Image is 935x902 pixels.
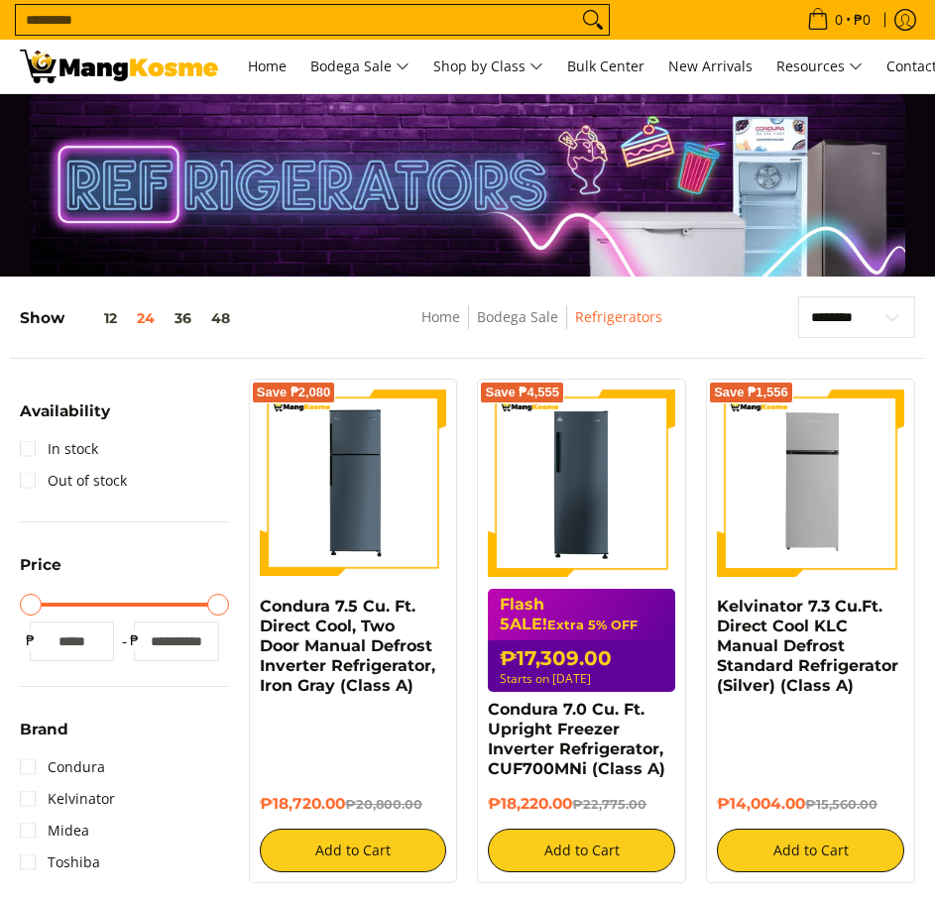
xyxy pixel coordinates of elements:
h6: ₱14,004.00 [717,794,904,814]
span: Brand [20,722,68,736]
h5: Show [20,308,240,327]
span: Price [20,557,61,572]
a: Home [421,307,460,326]
span: ₱ [20,630,40,650]
a: New Arrivals [658,40,762,93]
span: Home [248,56,287,75]
del: ₱15,560.00 [805,797,877,812]
span: Bodega Sale [310,55,409,79]
span: Resources [776,55,863,79]
a: In stock [20,433,98,465]
span: • [801,9,877,31]
button: Search [577,5,609,35]
a: Out of stock [20,465,127,497]
summary: Open [20,403,110,433]
span: Bulk Center [567,56,644,75]
a: Home [238,40,296,93]
span: 0 [832,13,846,27]
h6: ₱18,220.00 [488,794,675,814]
a: Midea [20,815,89,846]
span: Save ₱2,080 [257,387,331,398]
del: ₱22,775.00 [572,797,646,812]
a: Shop by Class [423,40,553,93]
button: 24 [127,310,165,326]
button: 12 [64,310,127,326]
a: Bodega Sale [477,307,558,326]
img: Bodega Sale Refrigerator l Mang Kosme: Home Appliances Warehouse Sale [20,50,218,83]
a: Condura [20,751,105,783]
button: 48 [201,310,240,326]
del: ₱20,800.00 [345,797,422,812]
a: Kelvinator 7.3 Cu.Ft. Direct Cool KLC Manual Defrost Standard Refrigerator (Silver) (Class A) [717,597,898,695]
a: Condura 7.5 Cu. Ft. Direct Cool, Two Door Manual Defrost Inverter Refrigerator, Iron Gray (Class A) [260,597,435,695]
img: Kelvinator 7.3 Cu.Ft. Direct Cool KLC Manual Defrost Standard Refrigerator (Silver) (Class A) [717,390,904,577]
a: Resources [766,40,873,93]
span: Save ₱1,556 [714,387,788,398]
span: New Arrivals [668,56,753,75]
span: ₱ [124,630,144,650]
a: Refrigerators [575,307,662,326]
span: Shop by Class [433,55,543,79]
summary: Open [20,557,61,587]
a: Bulk Center [557,40,654,93]
summary: Open [20,722,68,751]
span: Save ₱4,555 [485,387,559,398]
a: Kelvinator [20,783,115,815]
span: ₱0 [851,13,874,27]
a: Condura 7.0 Cu. Ft. Upright Freezer Inverter Refrigerator, CUF700MNi (Class A) [488,700,665,778]
button: Add to Cart [488,829,675,872]
a: Toshiba [20,846,100,878]
nav: Breadcrumbs [339,305,746,350]
button: 36 [165,310,201,326]
button: Add to Cart [260,829,447,872]
button: Add to Cart [717,829,904,872]
img: condura-direct-cool-7.5-cubic-feet-2-door-manual-defrost-inverter-ref-iron-gray-full-view-mang-kosme [260,390,447,577]
h6: ₱18,720.00 [260,794,447,814]
span: Availability [20,403,110,418]
a: Bodega Sale [300,40,419,93]
img: Condura 7.0 Cu. Ft. Upright Freezer Inverter Refrigerator, CUF700MNi (Class A) [488,390,675,577]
